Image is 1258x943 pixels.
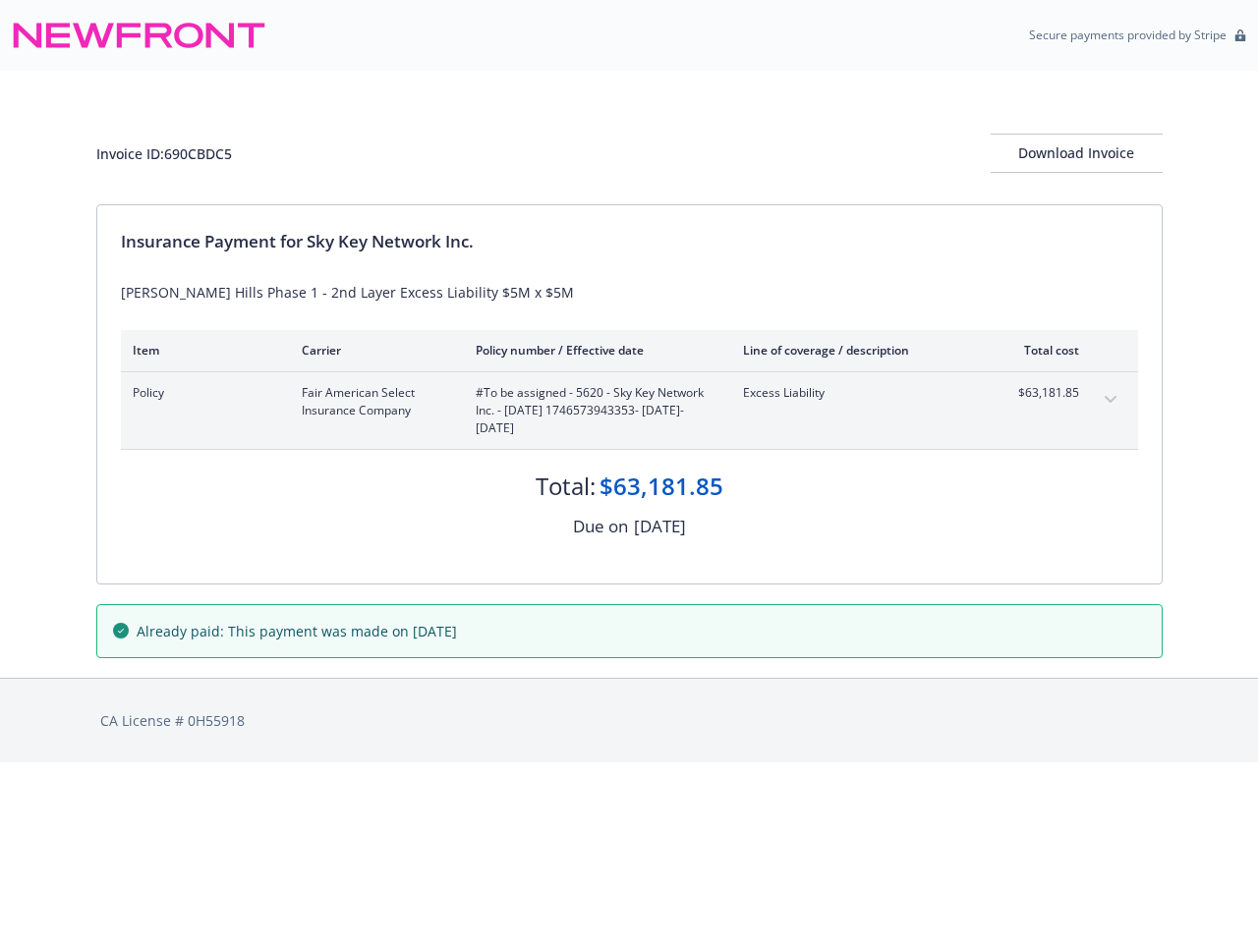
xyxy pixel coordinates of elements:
[476,384,712,437] span: #To be assigned - 5620 - Sky Key Network Inc. - [DATE] 1746573943353 - [DATE]-[DATE]
[743,384,974,402] span: Excess Liability
[634,514,686,539] div: [DATE]
[133,384,270,402] span: Policy
[536,470,596,503] div: Total:
[121,372,1138,449] div: PolicyFair American Select Insurance Company#To be assigned - 5620 - Sky Key Network Inc. - [DATE...
[302,342,444,359] div: Carrier
[137,621,457,641] span: Already paid: This payment was made on [DATE]
[476,342,712,359] div: Policy number / Effective date
[573,514,628,539] div: Due on
[1005,342,1079,359] div: Total cost
[302,384,444,419] span: Fair American Select Insurance Company
[991,134,1163,173] button: Download Invoice
[96,143,232,164] div: Invoice ID: 690CBDC5
[991,135,1163,172] div: Download Invoice
[1029,27,1227,43] p: Secure payments provided by Stripe
[133,342,270,359] div: Item
[1005,384,1079,402] span: $63,181.85
[743,342,974,359] div: Line of coverage / description
[1095,384,1126,416] button: expand content
[100,710,1159,731] div: CA License # 0H55918
[121,282,1138,303] div: [PERSON_NAME] Hills Phase 1 - 2nd Layer Excess Liability $5M x $5M
[600,470,723,503] div: $63,181.85
[121,229,1138,254] div: Insurance Payment for Sky Key Network Inc.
